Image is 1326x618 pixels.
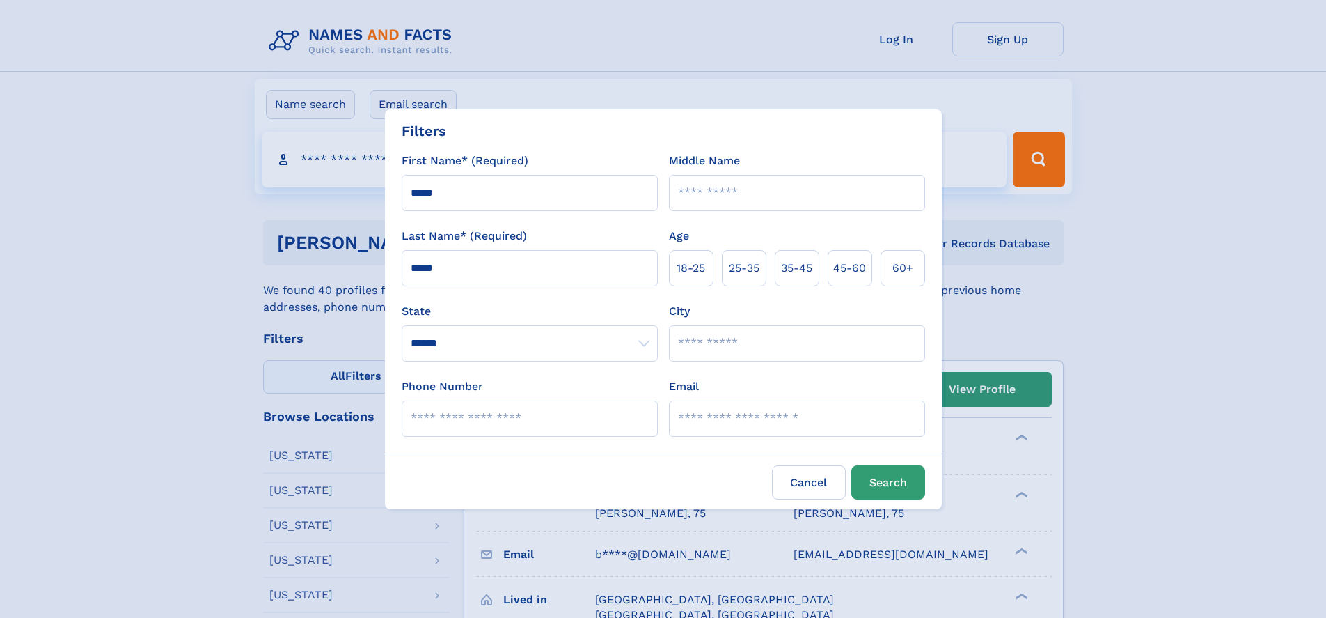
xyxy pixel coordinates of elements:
[677,260,705,277] span: 18‑25
[402,121,446,141] div: Filters
[669,378,699,395] label: Email
[729,260,759,277] span: 25‑35
[669,153,740,169] label: Middle Name
[892,260,913,277] span: 60+
[402,153,528,169] label: First Name* (Required)
[402,228,527,245] label: Last Name* (Required)
[772,465,846,500] label: Cancel
[851,465,925,500] button: Search
[402,303,658,320] label: State
[669,303,690,320] label: City
[402,378,483,395] label: Phone Number
[781,260,812,277] span: 35‑45
[669,228,689,245] label: Age
[833,260,866,277] span: 45‑60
